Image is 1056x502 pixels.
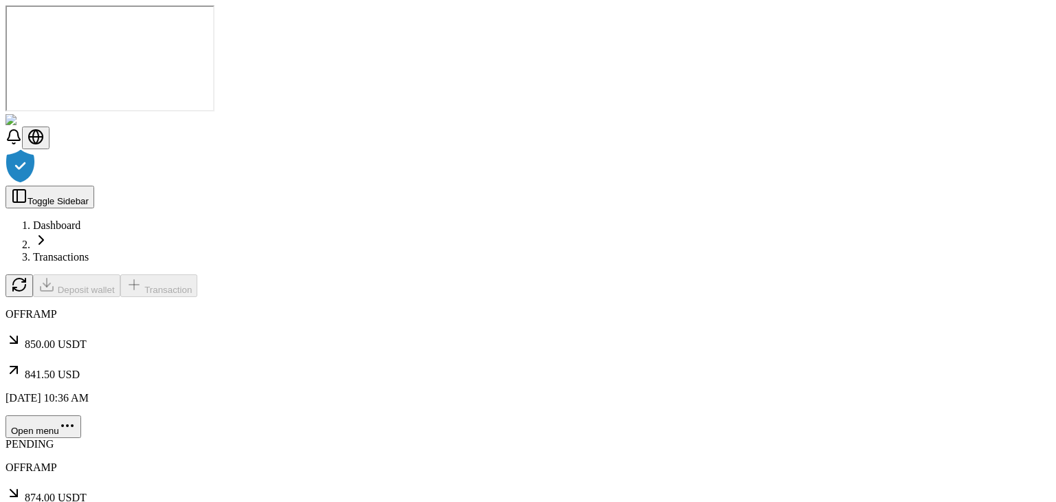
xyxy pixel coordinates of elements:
button: Toggle Sidebar [5,186,94,208]
span: Transaction [144,285,192,295]
p: [DATE] 10:36 AM [5,392,1050,404]
a: Transactions [33,251,89,263]
a: Dashboard [33,219,80,231]
img: ShieldPay Logo [5,114,87,127]
button: Transaction [120,274,198,297]
p: OFFRAMP [5,461,1050,474]
nav: breadcrumb [5,219,1050,263]
span: Toggle Sidebar [27,196,89,206]
span: Open menu [11,426,59,436]
button: Open menu [5,415,81,438]
p: 850.00 USDT [5,331,1050,351]
span: Deposit wallet [58,285,115,295]
div: PENDING [5,438,1050,450]
p: 841.50 USD [5,362,1050,381]
p: OFFRAMP [5,308,1050,320]
button: Deposit wallet [33,274,120,297]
